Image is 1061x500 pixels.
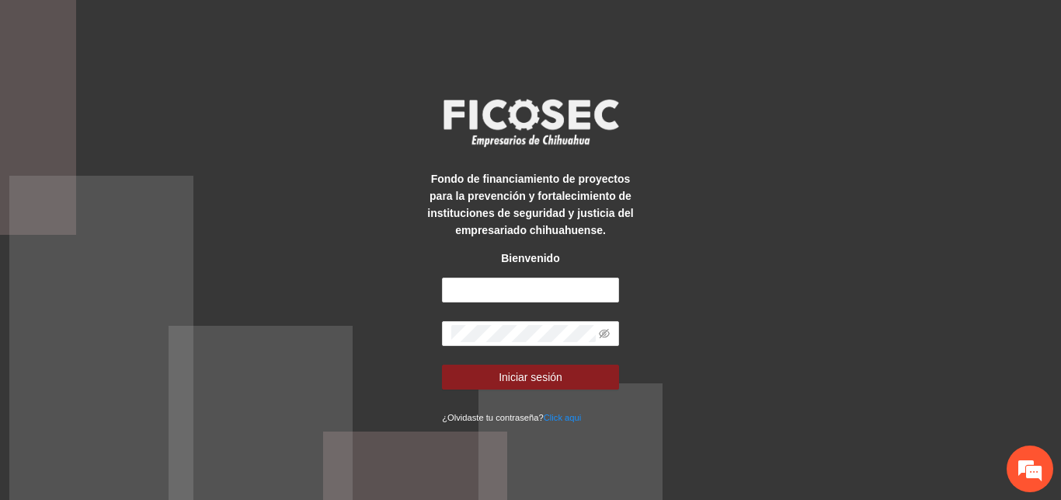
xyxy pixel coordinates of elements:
[499,369,562,386] span: Iniciar sesión
[544,413,582,422] a: Click aqui
[427,173,633,236] strong: Fondo de financiamiento de proyectos para la prevención y fortalecimiento de instituciones de seg...
[442,365,619,390] button: Iniciar sesión
[501,252,559,264] strong: Bienvenido
[433,94,628,152] img: logo
[442,413,581,422] small: ¿Olvidaste tu contraseña?
[599,328,610,339] span: eye-invisible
